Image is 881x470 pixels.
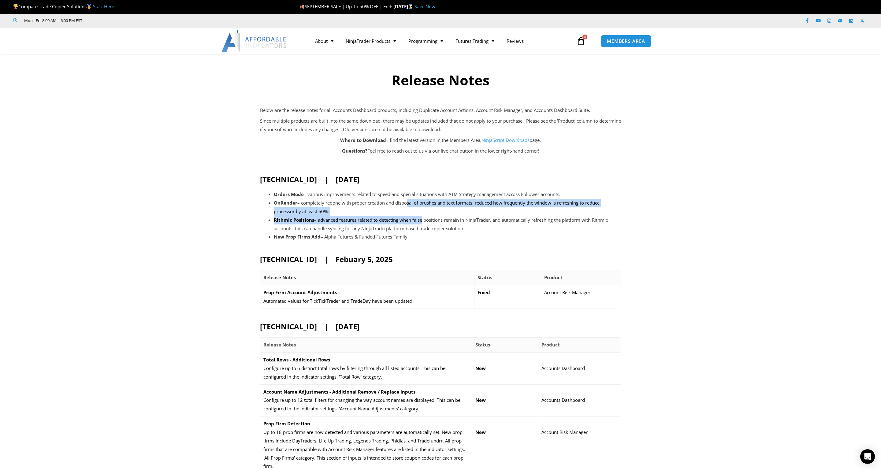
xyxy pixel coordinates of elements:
[544,288,618,297] p: Account Risk Manager
[260,322,621,331] h2: [TECHNICAL_ID] | [DATE]
[475,397,486,403] strong: New
[340,34,402,48] a: NinjaTrader Products
[541,396,618,405] p: Accounts Dashboard
[393,3,414,9] strong: [DATE]
[449,34,500,48] a: Futures Trading
[309,34,575,48] nav: Menu
[260,106,621,115] p: Below are the release notes for all Accounts Dashboard products, including Duplicate Account Acti...
[342,148,367,154] strong: Questions?
[263,357,330,363] strong: Total Rows - Additional Rows
[263,297,471,305] p: Automated values for TickTickTrader and TradeDay have been updated.
[13,3,114,9] span: Compare Trade Copier Solutions
[260,254,621,264] h2: [TECHNICAL_ID] | Febuary 5, 2025
[263,364,469,381] p: Configure up to 6 distinct total rows by filtering through all listed accounts. This can be confi...
[500,34,530,48] a: Reviews
[299,3,393,9] span: SEPTEMBER SALE | Up To 50% OFF | Ends
[414,3,435,9] a: Save Now
[478,289,490,295] strong: Fixed
[260,147,621,155] p: Feel free to reach out to us via our live chat button in the lower right-hand corner!
[567,32,594,50] a: 0
[13,4,18,9] img: 🏆
[600,35,652,47] a: MEMBERS AREA
[541,364,618,373] p: Accounts Dashboard
[274,199,621,216] li: – completely redone with proper creation and disposal of brushes and text formats, reduced how fr...
[386,225,464,231] span: platform based trade copier solution.
[402,34,449,48] a: Programming
[274,190,621,199] li: – various improvements related to speed and special situations with ATM Strategy management acros...
[274,233,621,241] li: – Alpha Futures & Funded Futures Family.
[340,137,386,143] strong: Where to Download
[263,420,310,427] strong: Prop Firm Detection
[475,342,490,348] strong: Status
[221,30,287,52] img: LogoAI | Affordable Indicators – NinjaTrader
[582,35,587,39] span: 0
[263,342,296,348] strong: Release Notes
[263,389,415,395] strong: Account Name Adjustments - Additional Remove / Replace Inputs
[263,396,469,413] p: Configure up to 12 total filters for changing the way account names are displayed. This can be co...
[544,274,563,280] strong: Product
[274,217,314,223] strong: Rithmic Positions
[260,117,621,134] p: Since multiple products are built into the same download, there may be updates included that do n...
[274,234,321,240] strong: New Prop Firms Add
[481,137,530,143] a: NinjaScript Downloads
[309,34,340,48] a: About
[87,4,91,9] img: 🥇
[541,342,560,348] strong: Product
[475,365,486,371] strong: New
[274,216,621,233] li: – advanced features related to detecting when false positions remain in NinjaTrader, and automati...
[93,3,114,9] a: Start Here
[274,191,304,197] strong: Orders Mode
[274,200,297,206] strong: OnRender
[260,175,621,184] h2: [TECHNICAL_ID] | [DATE]
[260,71,621,89] h2: Release Notes
[860,449,875,464] div: Open Intercom Messenger
[541,428,618,437] p: Account Risk Manager
[607,39,645,43] span: MEMBERS AREA
[23,17,82,24] span: Mon - Fri: 8:00 AM – 6:00 PM EST
[478,274,492,280] strong: Status
[475,429,486,435] strong: New
[263,289,337,295] strong: Prop Firm Account Adjustments
[260,136,621,145] p: – find the latest version in the Members Area, page.
[91,17,183,24] iframe: Customer reviews powered by Trustpilot
[300,4,304,9] img: 🍂
[263,274,296,280] strong: Release Notes
[408,4,413,9] img: ⌛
